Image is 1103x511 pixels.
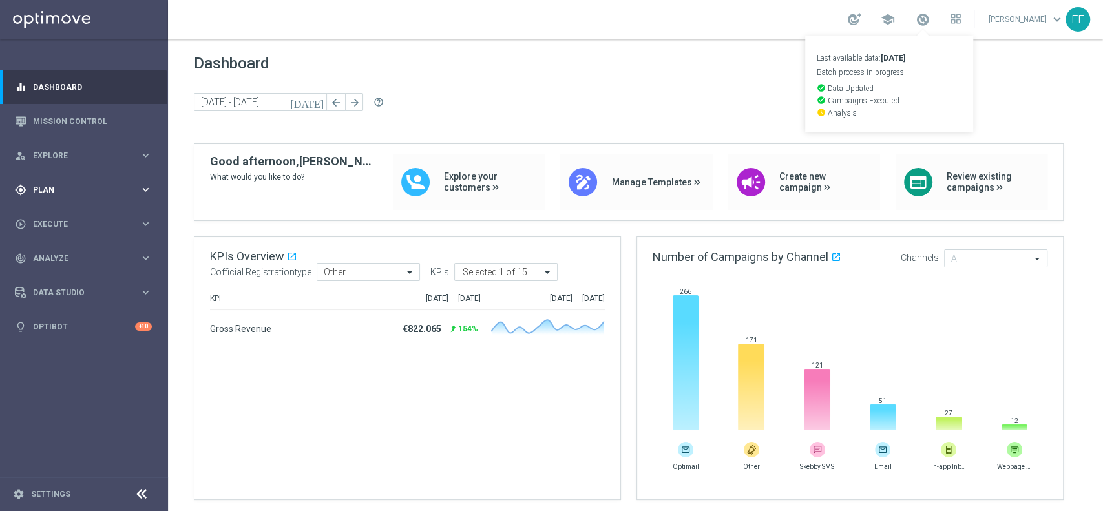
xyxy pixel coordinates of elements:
[33,289,140,297] span: Data Studio
[817,108,961,117] p: Analysis
[817,96,961,105] p: Campaigns Executed
[817,54,961,62] p: Last available data:
[15,218,26,230] i: play_circle_outline
[1066,7,1090,32] div: EE
[135,322,152,331] div: +10
[140,286,152,298] i: keyboard_arrow_right
[15,81,26,93] i: equalizer
[914,10,931,30] a: Last available data:[DATE] Batch process in progress check_circle Data Updated check_circle Campa...
[33,220,140,228] span: Execute
[33,70,152,104] a: Dashboard
[14,185,152,195] button: gps_fixed Plan keyboard_arrow_right
[140,149,152,162] i: keyboard_arrow_right
[14,116,152,127] button: Mission Control
[881,54,905,63] strong: [DATE]
[15,150,140,162] div: Explore
[15,253,140,264] div: Analyze
[817,108,826,117] i: watch_later
[14,219,152,229] button: play_circle_outline Execute keyboard_arrow_right
[33,255,140,262] span: Analyze
[14,322,152,332] button: lightbulb Optibot +10
[14,253,152,264] button: track_changes Analyze keyboard_arrow_right
[15,184,140,196] div: Plan
[15,253,26,264] i: track_changes
[33,104,152,138] a: Mission Control
[14,287,152,298] button: Data Studio keyboard_arrow_right
[15,70,152,104] div: Dashboard
[140,183,152,196] i: keyboard_arrow_right
[987,10,1066,29] a: [PERSON_NAME]keyboard_arrow_down
[15,150,26,162] i: person_search
[140,218,152,230] i: keyboard_arrow_right
[817,83,826,92] i: check_circle
[31,490,70,498] a: Settings
[817,96,826,105] i: check_circle
[817,68,961,76] p: Batch process in progress
[15,184,26,196] i: gps_fixed
[13,488,25,500] i: settings
[1050,12,1064,26] span: keyboard_arrow_down
[14,151,152,161] button: person_search Explore keyboard_arrow_right
[14,82,152,92] button: equalizer Dashboard
[33,186,140,194] span: Plan
[33,309,135,344] a: Optibot
[15,321,26,333] i: lightbulb
[15,218,140,230] div: Execute
[15,104,152,138] div: Mission Control
[15,287,140,298] div: Data Studio
[33,152,140,160] span: Explore
[817,83,961,92] p: Data Updated
[140,252,152,264] i: keyboard_arrow_right
[15,309,152,344] div: Optibot
[881,12,895,26] span: school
